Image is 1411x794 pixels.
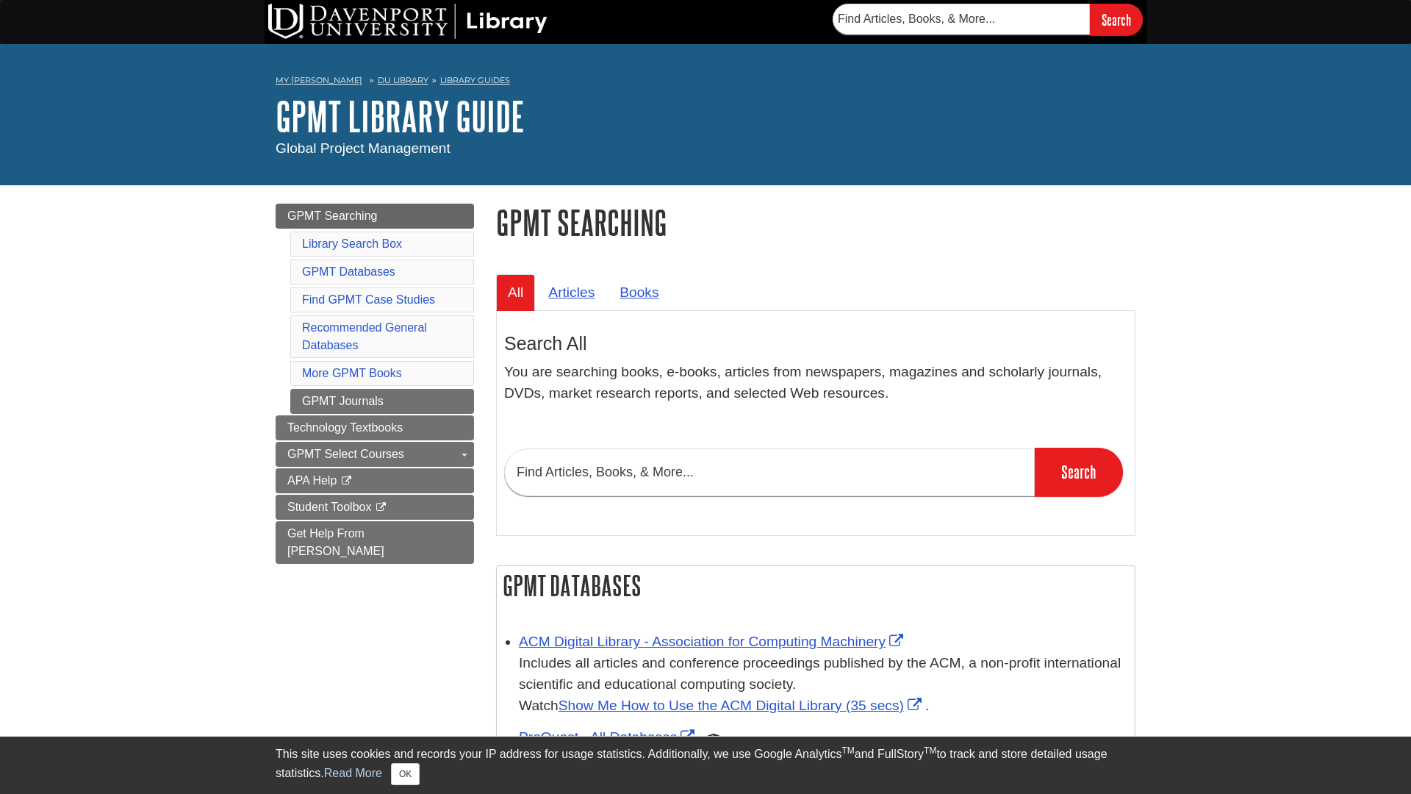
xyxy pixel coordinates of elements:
[608,274,670,310] a: Books
[302,237,402,250] a: Library Search Box
[290,389,474,414] a: GPMT Journals
[536,274,606,310] a: Articles
[287,421,403,434] span: Technology Textbooks
[504,333,1127,354] h3: Search All
[287,448,404,460] span: GPMT Select Courses
[833,4,1143,35] form: Searches DU Library's articles, books, and more
[302,321,427,351] a: Recommended General Databases
[276,442,474,467] a: GPMT Select Courses
[496,274,535,310] a: All
[276,204,474,564] div: Guide Page Menu
[559,698,925,713] a: Link opens in new window
[519,634,907,649] a: Link opens in new window
[287,501,371,513] span: Student Toolbox
[391,763,420,785] button: Close
[924,745,936,756] sup: TM
[504,362,1127,404] p: You are searching books, e-books, articles from newspapers, magazines and scholarly journals, DVD...
[276,93,525,139] a: GPMT Library Guide
[276,745,1135,785] div: This site uses cookies and records your IP address for usage statistics. Additionally, we use Goo...
[276,74,362,87] a: My [PERSON_NAME]
[519,653,1127,716] p: Includes all articles and conference proceedings published by the ACM, a non-profit international...
[519,729,698,745] a: Link opens in new window
[1035,448,1123,496] input: Search
[276,71,1135,94] nav: breadcrumb
[287,474,337,487] span: APA Help
[302,293,435,306] a: Find GPMT Case Studies
[268,4,547,39] img: DU Library
[276,521,474,564] a: Get Help From [PERSON_NAME]
[375,503,387,512] i: This link opens in a new window
[1090,4,1143,35] input: Search
[276,140,450,156] span: Global Project Management
[287,527,384,557] span: Get Help From [PERSON_NAME]
[841,745,854,756] sup: TM
[276,415,474,440] a: Technology Textbooks
[833,4,1090,35] input: Find Articles, Books, & More...
[708,732,719,743] img: Scholarly or Peer Reviewed
[276,204,474,229] a: GPMT Searching
[302,367,402,379] a: More GPMT Books
[497,566,1135,605] h2: GPMT Databases
[504,448,1035,496] input: Find Articles, Books, & More...
[324,767,382,779] a: Read More
[340,476,353,486] i: This link opens in a new window
[276,495,474,520] a: Student Toolbox
[496,204,1135,241] h1: GPMT Searching
[378,75,428,85] a: DU Library
[276,468,474,493] a: APA Help
[302,265,395,278] a: GPMT Databases
[440,75,510,85] a: Library Guides
[287,210,377,222] span: GPMT Searching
